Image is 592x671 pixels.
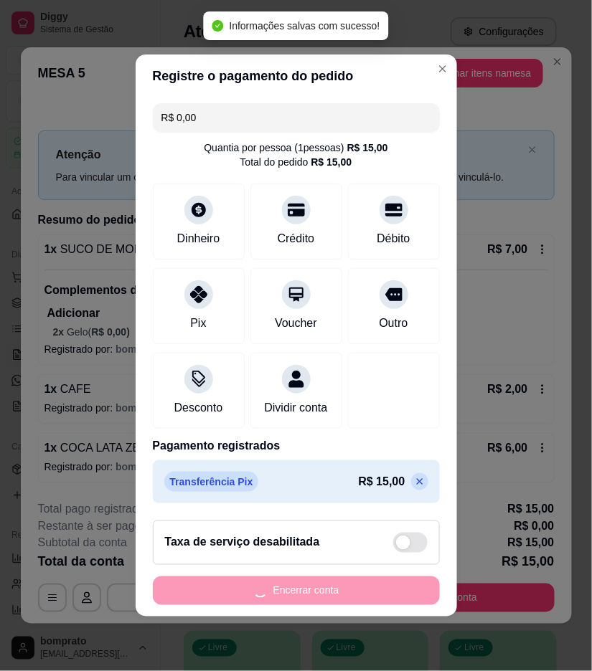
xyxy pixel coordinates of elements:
div: Outro [379,315,408,332]
div: R$ 15,00 [347,141,388,155]
p: R$ 15,00 [359,473,405,490]
button: Close [431,57,454,80]
span: Informações salvas com sucesso! [229,20,380,32]
div: Voucher [275,315,317,332]
p: Transferência Pix [164,472,259,492]
div: Pix [190,315,206,332]
div: R$ 15,00 [311,155,352,169]
div: Débito [377,230,410,247]
p: Pagamento registrados [153,437,440,455]
div: Dividir conta [264,399,327,417]
h2: Taxa de serviço desabilitada [165,534,320,551]
div: Quantia por pessoa ( 1 pessoas) [204,141,387,155]
input: Ex.: hambúrguer de cordeiro [161,103,431,132]
header: Registre o pagamento do pedido [136,54,457,97]
div: Desconto [174,399,223,417]
div: Dinheiro [177,230,220,247]
div: Crédito [278,230,315,247]
span: check-circle [212,20,223,32]
div: Total do pedido [240,155,352,169]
